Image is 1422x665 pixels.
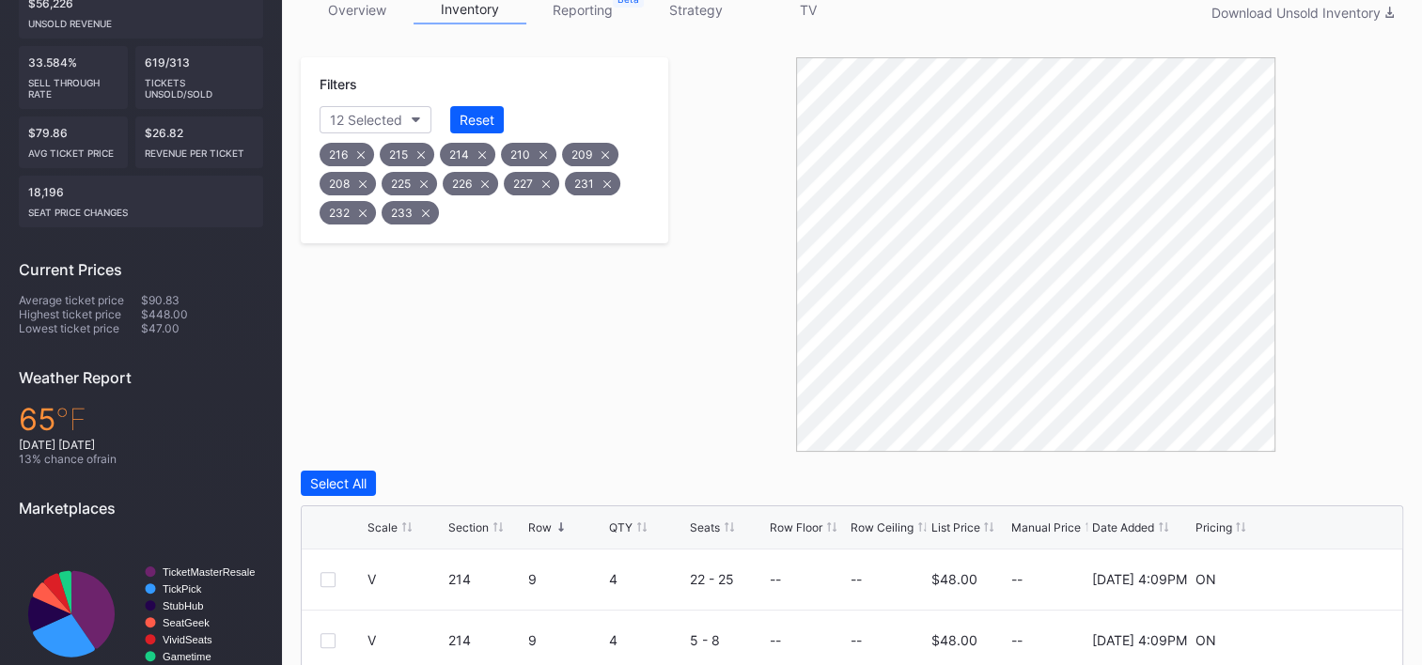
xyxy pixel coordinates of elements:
[382,201,439,224] div: 233
[19,401,263,438] div: 65
[28,10,254,29] div: Unsold Revenue
[320,106,431,133] button: 12 Selected
[382,172,437,195] div: 225
[19,116,128,168] div: $79.86
[19,438,263,452] div: [DATE] [DATE]
[367,520,398,534] div: Scale
[1011,520,1081,534] div: Manual Price
[448,571,524,587] div: 214
[19,452,263,466] div: 13 % chance of rain
[770,520,822,534] div: Row Floor
[690,520,720,534] div: Seats
[501,143,556,166] div: 210
[141,293,263,307] div: $90.83
[851,520,914,534] div: Row Ceiling
[690,571,766,587] div: 22 - 25
[163,566,255,578] text: TicketMasterResale
[528,632,604,648] div: 9
[562,143,618,166] div: 209
[141,321,263,335] div: $47.00
[565,172,620,195] div: 231
[1211,5,1394,21] div: Download Unsold Inventory
[19,176,263,227] div: 18,196
[1011,571,1087,587] div: --
[163,634,212,645] text: VividSeats
[770,632,781,648] div: --
[163,651,211,662] text: Gametime
[448,632,524,648] div: 214
[55,401,86,438] span: ℉
[28,140,118,159] div: Avg ticket price
[135,46,263,109] div: 619/313
[19,321,141,335] div: Lowest ticket price
[528,571,604,587] div: 9
[528,520,552,534] div: Row
[1011,632,1087,648] div: --
[163,583,202,595] text: TickPick
[320,172,376,195] div: 208
[320,76,649,92] div: Filters
[690,632,766,648] div: 5 - 8
[1092,632,1187,648] div: [DATE] 4:09PM
[450,106,504,133] button: Reset
[320,201,376,224] div: 232
[1195,571,1215,587] div: ON
[851,571,862,587] div: --
[1195,632,1215,648] div: ON
[135,116,263,168] div: $26.82
[1092,520,1154,534] div: Date Added
[609,571,685,587] div: 4
[163,600,204,611] text: StubHub
[380,143,434,166] div: 215
[609,520,633,534] div: QTY
[609,632,685,648] div: 4
[301,471,376,496] button: Select All
[145,140,254,159] div: Revenue per ticket
[1092,571,1187,587] div: [DATE] 4:09PM
[163,617,210,628] text: SeatGeek
[930,571,977,587] div: $48.00
[460,112,494,128] div: Reset
[330,112,402,128] div: 12 Selected
[770,571,781,587] div: --
[367,632,376,648] div: V
[28,199,254,218] div: seat price changes
[141,307,263,321] div: $448.00
[320,143,374,166] div: 216
[440,143,495,166] div: 214
[19,46,128,109] div: 33.584%
[930,632,977,648] div: $48.00
[19,260,263,279] div: Current Prices
[1195,520,1231,534] div: Pricing
[19,499,263,518] div: Marketplaces
[19,293,141,307] div: Average ticket price
[930,520,979,534] div: List Price
[145,70,254,100] div: Tickets Unsold/Sold
[28,70,118,100] div: Sell Through Rate
[367,571,376,587] div: V
[851,632,862,648] div: --
[443,172,498,195] div: 226
[448,520,489,534] div: Section
[19,307,141,321] div: Highest ticket price
[310,475,367,491] div: Select All
[504,172,559,195] div: 227
[19,368,263,387] div: Weather Report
